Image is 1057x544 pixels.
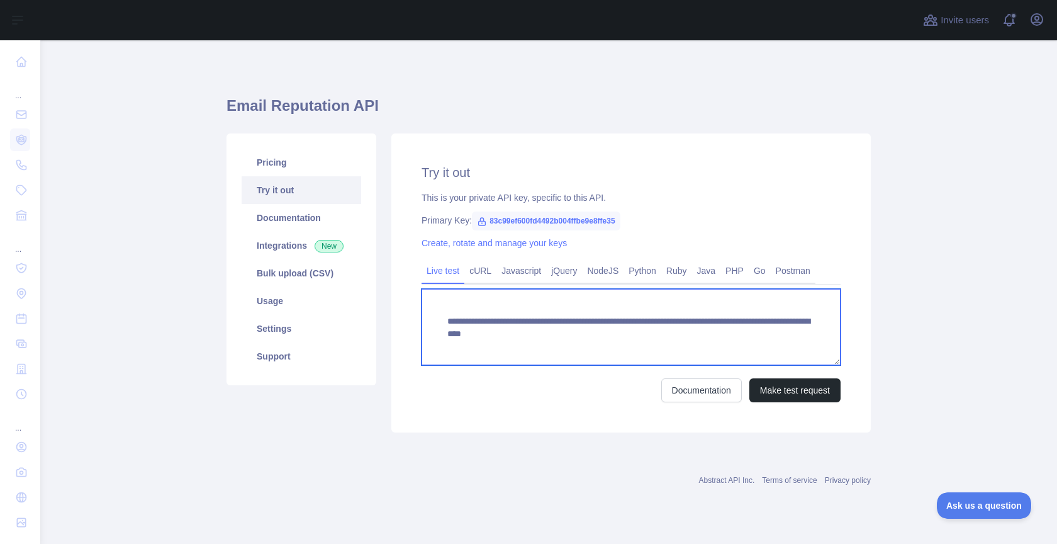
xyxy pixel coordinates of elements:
[937,492,1032,519] iframe: Toggle Customer Support
[242,204,361,232] a: Documentation
[242,287,361,315] a: Usage
[422,214,841,227] div: Primary Key:
[749,261,771,281] a: Go
[242,176,361,204] a: Try it out
[10,408,30,433] div: ...
[825,476,871,485] a: Privacy policy
[692,261,721,281] a: Java
[699,476,755,485] a: Abstract API Inc.
[242,149,361,176] a: Pricing
[242,259,361,287] a: Bulk upload (CSV)
[422,191,841,204] div: This is your private API key, specific to this API.
[242,343,361,370] a: Support
[941,13,989,28] span: Invite users
[422,238,567,248] a: Create, rotate and manage your keys
[624,261,661,281] a: Python
[315,240,344,252] span: New
[242,232,361,259] a: Integrations New
[464,261,496,281] a: cURL
[422,261,464,281] a: Live test
[771,261,815,281] a: Postman
[749,378,841,402] button: Make test request
[546,261,582,281] a: jQuery
[422,164,841,181] h2: Try it out
[496,261,546,281] a: Javascript
[720,261,749,281] a: PHP
[10,76,30,101] div: ...
[661,261,692,281] a: Ruby
[226,96,871,126] h1: Email Reputation API
[582,261,624,281] a: NodeJS
[472,212,620,230] span: 83c99ef600fd4492b004ffbe9e8ffe35
[661,378,742,402] a: Documentation
[920,10,992,30] button: Invite users
[762,476,817,485] a: Terms of service
[10,229,30,254] div: ...
[242,315,361,343] a: Settings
